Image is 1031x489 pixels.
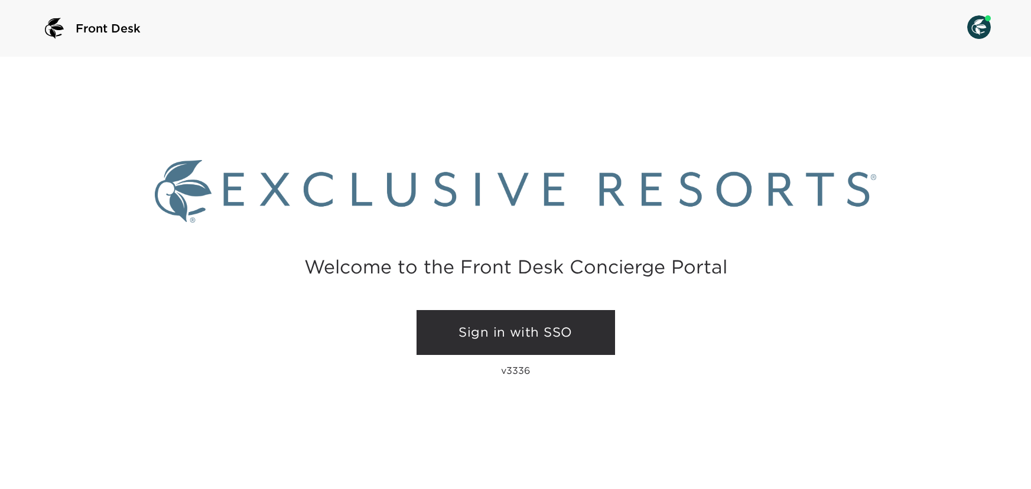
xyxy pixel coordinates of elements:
a: Sign in with SSO [417,310,615,355]
img: Exclusive Resorts logo [155,160,877,223]
img: User [967,15,991,39]
p: v3336 [501,364,530,376]
span: Front Desk [76,20,141,37]
h2: Welcome to the Front Desk Concierge Portal [304,257,727,276]
img: logo [40,14,69,43]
